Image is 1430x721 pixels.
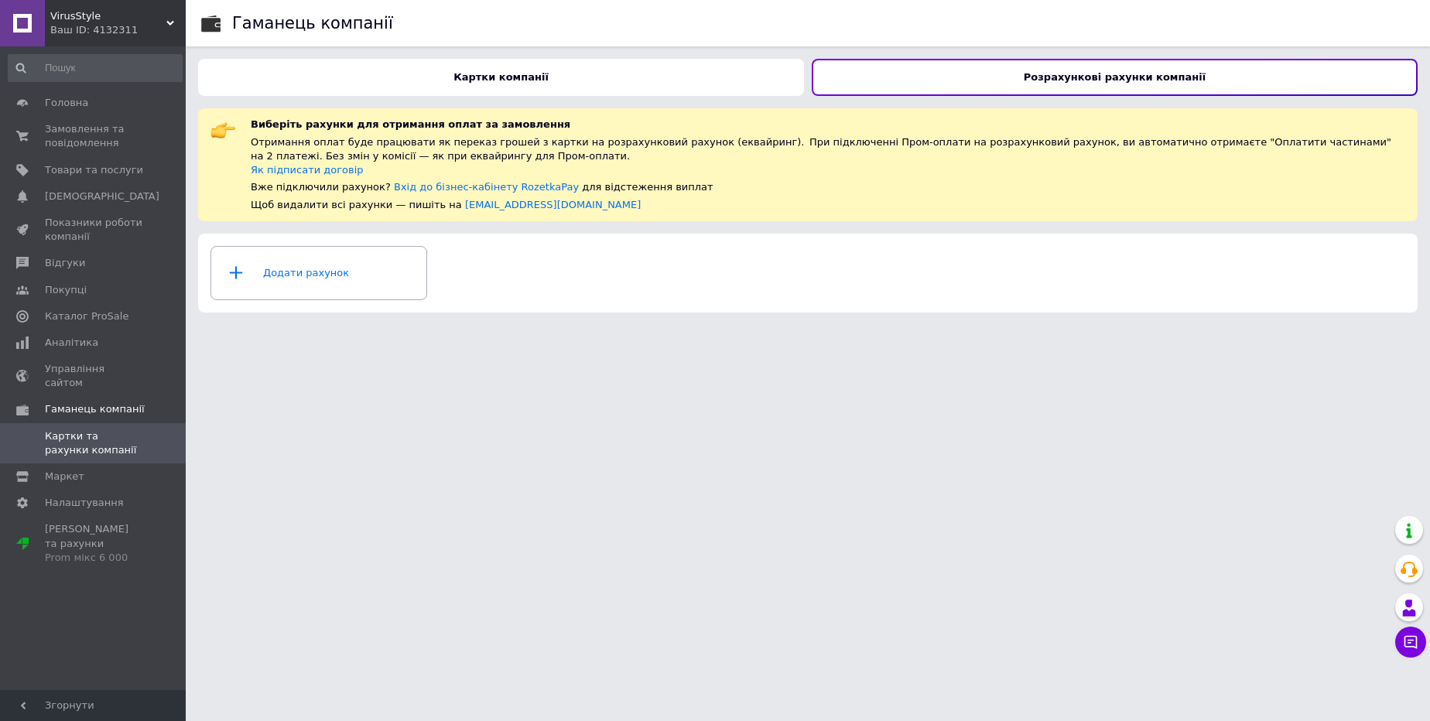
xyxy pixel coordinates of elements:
span: Відгуки [45,256,85,270]
span: Маркет [45,470,84,484]
a: [EMAIL_ADDRESS][DOMAIN_NAME] [465,199,641,210]
span: Покупці [45,283,87,297]
span: Показники роботи компанії [45,216,143,244]
div: Вже підключили рахунок? для відстеження виплат [251,180,1405,194]
span: Картки та рахунки компанії [45,429,143,457]
a: Як підписати договір [251,164,364,176]
span: Головна [45,96,88,110]
b: Картки компанії [453,71,549,83]
div: Отримання оплат буде працювати як переказ грошей з картки на розрахунковий рахунок (еквайринг). П... [251,135,1405,163]
a: Додати рахунок [210,246,427,300]
span: [DEMOGRAPHIC_DATA] [45,190,159,203]
span: Товари та послуги [45,163,143,177]
span: Замовлення та повідомлення [45,122,143,150]
button: Чат з покупцем [1395,627,1426,658]
img: :point_right: [210,118,235,142]
input: Пошук [8,54,183,82]
span: VirusStyle [50,9,166,23]
b: Розрахункові рахунки компанії [1024,71,1206,83]
a: Вхід до бізнес-кабінету RozetkaPay [394,181,579,193]
span: Аналітика [45,336,98,350]
span: Управління сайтом [45,362,143,390]
div: Щоб видалити всі рахунки — пишіть на [251,198,1405,212]
div: Гаманець компанії [232,15,393,32]
span: [PERSON_NAME] та рахунки [45,522,143,565]
span: Гаманець компанії [45,402,145,416]
div: Додати рахунок [221,250,417,296]
span: Виберіть рахунки для отримання оплат за замовлення [251,118,570,130]
div: Prom мікс 6 000 [45,551,143,565]
span: Налаштування [45,496,124,510]
span: Каталог ProSale [45,309,128,323]
div: Ваш ID: 4132311 [50,23,186,37]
